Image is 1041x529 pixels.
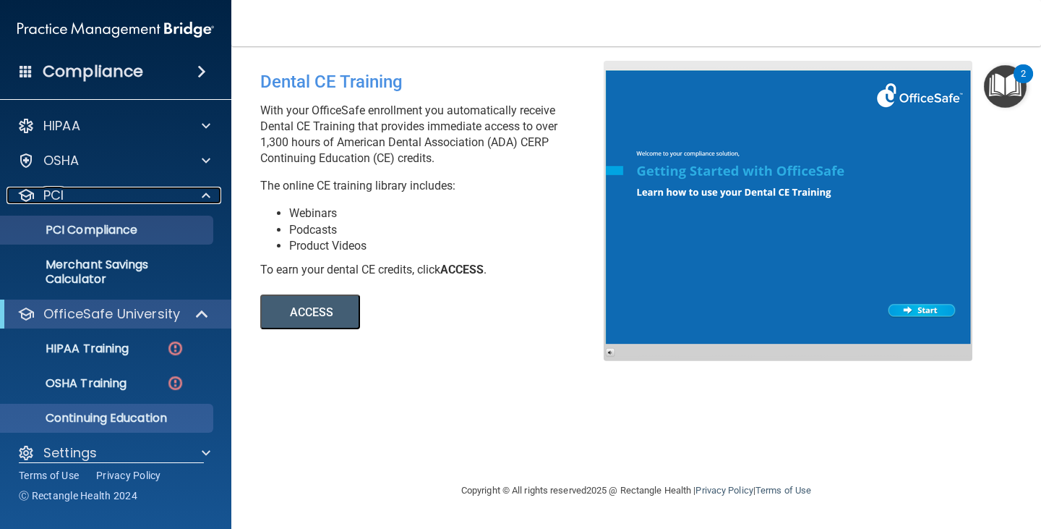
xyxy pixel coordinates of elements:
button: Open Resource Center, 2 new notifications [984,65,1027,108]
span: Ⓒ Rectangle Health 2024 [19,488,137,503]
a: Privacy Policy [96,468,161,483]
p: With your OfficeSafe enrollment you automatically receive Dental CE Training that provides immedi... [260,103,614,166]
div: Copyright © All rights reserved 2025 @ Rectangle Health | | [372,467,900,514]
p: Settings [43,444,97,462]
p: OSHA Training [9,376,127,391]
div: Dental CE Training [260,61,614,103]
img: danger-circle.6113f641.png [166,374,184,392]
li: Webinars [289,206,614,221]
p: Merchant Savings Calculator [9,258,207,287]
img: danger-circle.6113f641.png [166,339,184,357]
a: OfficeSafe University [17,305,210,323]
a: OSHA [17,152,210,169]
img: PMB logo [17,15,214,44]
p: The online CE training library includes: [260,178,614,194]
p: HIPAA Training [9,342,129,356]
a: Settings [17,444,210,462]
p: PCI [43,187,64,204]
a: HIPAA [17,117,210,135]
p: Continuing Education [9,411,207,426]
iframe: Drift Widget Chat Controller [791,433,1024,491]
h4: Compliance [43,62,143,82]
a: PCI [17,187,210,204]
p: HIPAA [43,117,80,135]
p: PCI Compliance [9,223,207,237]
div: To earn your dental CE credits, click . [260,262,614,278]
a: Privacy Policy [695,485,753,496]
li: Podcasts [289,222,614,238]
a: ACCESS [260,308,656,318]
li: Product Videos [289,238,614,254]
p: OfficeSafe University [43,305,180,323]
a: Terms of Use [755,485,811,496]
div: 2 [1021,74,1026,93]
b: ACCESS [440,263,484,276]
button: ACCESS [260,295,360,329]
a: Terms of Use [19,468,79,483]
p: OSHA [43,152,80,169]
